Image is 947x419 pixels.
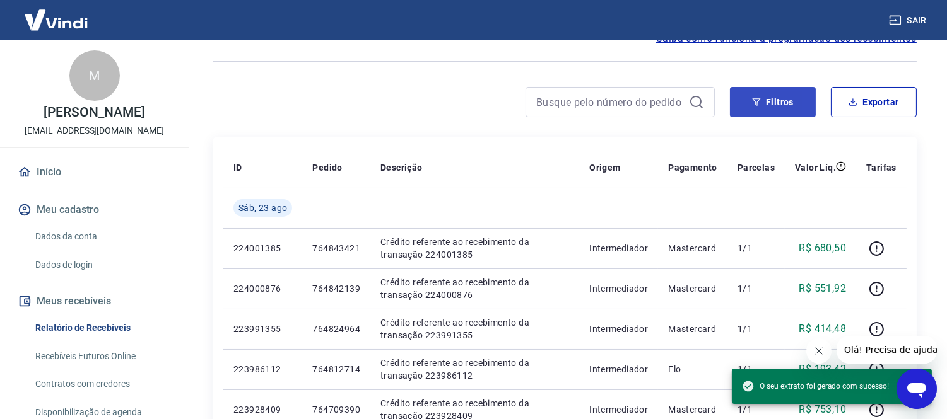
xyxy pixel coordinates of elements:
div: M [69,50,120,101]
a: Contratos com credores [30,371,174,397]
button: Sair [886,9,932,32]
p: Intermediador [589,363,648,376]
p: Pagamento [668,161,717,174]
p: Mastercard [668,403,717,416]
p: [EMAIL_ADDRESS][DOMAIN_NAME] [25,124,164,137]
p: ID [233,161,242,174]
p: Valor Líq. [795,161,836,174]
p: Intermediador [589,282,648,295]
p: R$ 753,10 [799,402,847,417]
span: Sáb, 23 ago [238,202,287,214]
p: 1/1 [738,363,775,376]
p: Crédito referente ao recebimento da transação 224001385 [380,236,569,261]
a: Dados de login [30,252,174,278]
p: Pedido [312,161,342,174]
button: Filtros [730,87,816,117]
p: Crédito referente ao recebimento da transação 224000876 [380,276,569,301]
p: 764812714 [312,363,360,376]
img: Vindi [15,1,97,39]
p: 224001385 [233,242,292,255]
a: Início [15,158,174,186]
p: 223928409 [233,403,292,416]
p: Intermediador [589,403,648,416]
p: 224000876 [233,282,292,295]
p: 1/1 [738,282,775,295]
p: Mastercard [668,282,717,295]
iframe: Botão para abrir a janela de mensagens [897,369,937,409]
a: Relatório de Recebíveis [30,315,174,341]
p: R$ 680,50 [799,241,847,256]
p: Crédito referente ao recebimento da transação 223986112 [380,357,569,382]
iframe: Mensagem da empresa [837,336,937,364]
p: 1/1 [738,323,775,335]
a: Recebíveis Futuros Online [30,343,174,369]
p: R$ 551,92 [799,281,847,296]
button: Exportar [831,87,917,117]
p: 223991355 [233,323,292,335]
p: Intermediador [589,323,648,335]
p: R$ 414,48 [799,321,847,336]
span: Olá! Precisa de ajuda? [8,9,106,19]
p: Crédito referente ao recebimento da transação 223991355 [380,316,569,342]
p: Mastercard [668,323,717,335]
p: 1/1 [738,242,775,255]
p: 764843421 [312,242,360,255]
p: 764842139 [312,282,360,295]
p: Elo [668,363,717,376]
p: 223986112 [233,363,292,376]
p: [PERSON_NAME] [44,106,144,119]
p: 764709390 [312,403,360,416]
button: Meu cadastro [15,196,174,224]
span: O seu extrato foi gerado com sucesso! [742,380,889,393]
p: Descrição [380,161,423,174]
p: Parcelas [738,161,775,174]
p: 764824964 [312,323,360,335]
a: Dados da conta [30,224,174,250]
p: Mastercard [668,242,717,255]
p: R$ 193,42 [799,362,847,377]
p: 1/1 [738,403,775,416]
p: Intermediador [589,242,648,255]
input: Busque pelo número do pedido [536,93,684,112]
p: Origem [589,161,620,174]
p: Tarifas [866,161,897,174]
iframe: Fechar mensagem [806,338,832,364]
button: Meus recebíveis [15,287,174,315]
